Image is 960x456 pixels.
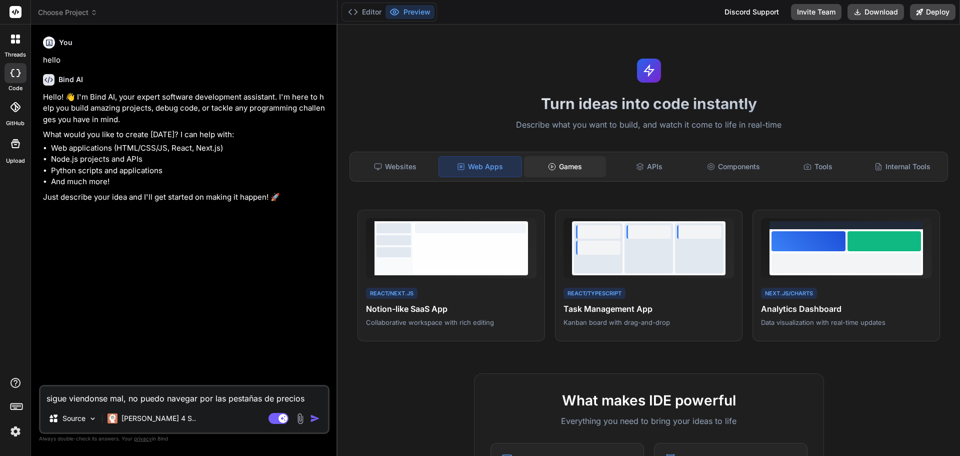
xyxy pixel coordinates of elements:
p: hello [43,55,327,66]
h2: What makes IDE powerful [490,390,807,411]
div: Games [524,156,606,177]
h6: You [59,38,72,48]
label: threads [4,51,26,59]
img: attachment [294,413,306,424]
p: Everything you need to bring your ideas to life [490,415,807,427]
h4: Notion-like SaaS App [366,303,536,315]
div: Internal Tools [861,156,943,177]
img: icon [310,413,320,423]
label: GitHub [6,119,24,128]
img: Claude 4 Sonnet [107,413,117,423]
label: Upload [6,157,25,165]
h4: Task Management App [563,303,734,315]
span: Choose Project [38,8,97,18]
img: Pick Models [88,414,97,423]
div: Websites [354,156,436,177]
span: privacy [134,435,152,441]
p: [PERSON_NAME] 4 S.. [121,413,196,423]
textarea: sigue viendonse mal, no puedo navegar por las pestañas de precios [40,386,328,404]
div: Tools [777,156,859,177]
div: React/TypeScript [563,288,625,299]
p: Just describe your idea and I'll get started on making it happen! 🚀 [43,192,327,203]
p: Data visualization with real-time updates [761,318,931,327]
li: Web applications (HTML/CSS/JS, React, Next.js) [51,143,327,154]
p: Always double-check its answers. Your in Bind [39,434,329,443]
p: Hello! 👋 I'm Bind AI, your expert software development assistant. I'm here to help you build amaz... [43,92,327,126]
p: Describe what you want to build, and watch it come to life in real-time [343,119,954,132]
p: Collaborative workspace with rich editing [366,318,536,327]
div: Next.js/Charts [761,288,817,299]
button: Editor [344,5,385,19]
div: Web Apps [438,156,522,177]
li: Node.js projects and APIs [51,154,327,165]
li: Python scripts and applications [51,165,327,177]
img: settings [7,423,24,440]
div: Components [692,156,775,177]
button: Download [847,4,904,20]
button: Preview [385,5,434,19]
p: Source [62,413,85,423]
li: And much more! [51,176,327,188]
h4: Analytics Dashboard [761,303,931,315]
p: What would you like to create [DATE]? I can help with: [43,129,327,141]
button: Invite Team [791,4,841,20]
h1: Turn ideas into code instantly [343,95,954,113]
p: Kanban board with drag-and-drop [563,318,734,327]
button: Deploy [910,4,955,20]
label: code [8,84,22,93]
div: Discord Support [718,4,785,20]
div: APIs [608,156,690,177]
h6: Bind AI [58,75,83,85]
div: React/Next.js [366,288,417,299]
